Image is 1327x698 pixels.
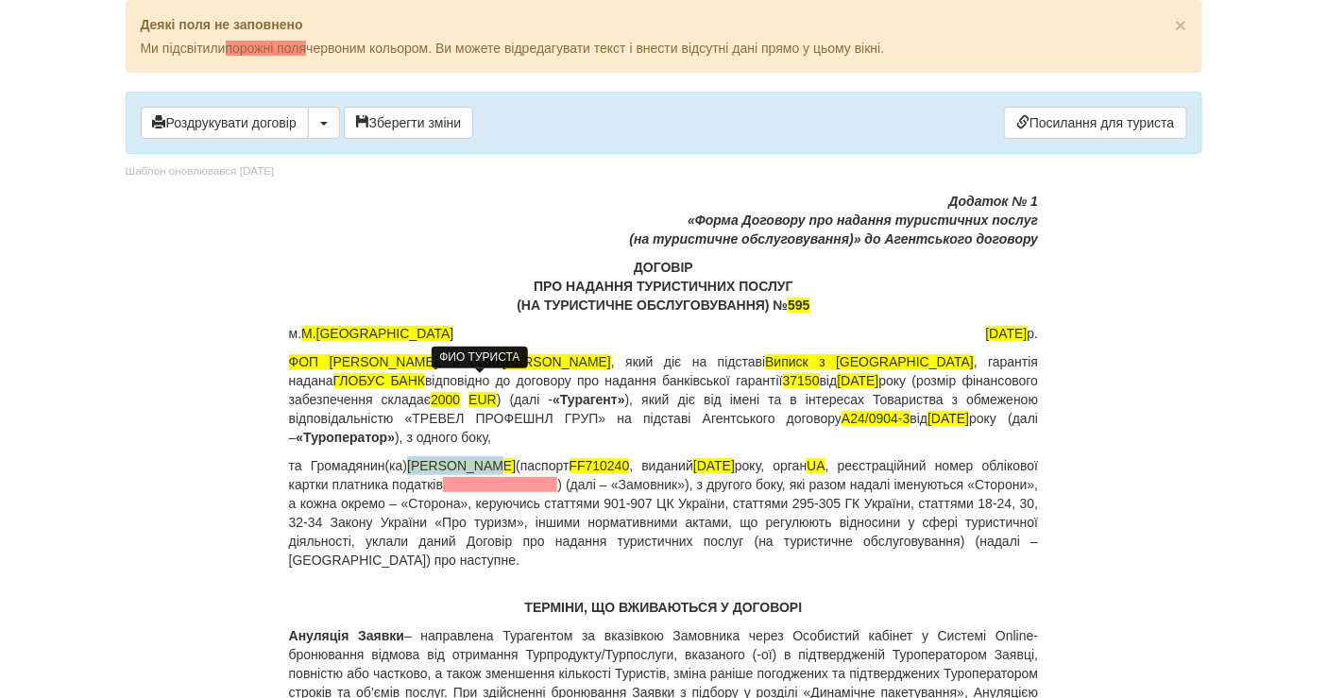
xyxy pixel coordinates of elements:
[289,598,1039,617] p: ТЕРМІНИ, ЩО ВЖИВАЮТЬСЯ У ДОГОВОРІ
[344,107,474,139] button: Зберегти зміни
[289,324,454,343] span: м.
[468,392,497,407] span: EUR
[289,258,1039,315] p: ДОГОВІР ПРО НАДАННЯ ТУРИСТИЧНИХ ПОСЛУГ (НА ТУРИСТИЧНЕ ОБСЛУГОВУВАННЯ) №
[788,298,809,313] span: 595
[289,628,404,643] b: Ануляція Заявки
[126,163,275,179] div: Шаблон оновлювався [DATE]
[431,392,460,407] span: 2000
[553,392,624,407] b: «Турагент»
[141,107,309,139] button: Роздрукувати договір
[407,458,516,473] span: [PERSON_NAME]
[693,458,735,473] span: [DATE]
[765,354,974,369] span: Виписк з [GEOGRAPHIC_DATA]
[296,430,395,445] b: «Туроператор»
[432,347,527,368] div: ФИО ТУРИСТА
[986,326,1028,341] span: [DATE]
[301,326,453,341] span: М.[GEOGRAPHIC_DATA]
[289,456,1039,570] p: та Громадянин(ка) (паспорт , виданий року, орган , реєстраційний номер облікової картки платника ...
[842,411,910,426] span: А24/0904-3
[570,458,630,473] span: FF710240
[141,39,1187,58] p: Ми підсвітили червоним кольором. Ви можете відредагувати текст і внести відсутні дані прямо у цьо...
[289,352,1039,447] p: , в особі , який діє на підставі , гарантія надана відповідно до договору про надання банківської...
[630,194,1039,247] i: Додаток № 1 «Форма Договору про надання туристичних послуг (на туристичне обслуговування)» до Аге...
[783,373,820,388] span: 37150
[141,15,1187,34] p: Деякі поля не заповнено
[1175,14,1186,36] span: ×
[837,373,878,388] span: [DATE]
[333,373,425,388] span: ГЛОБУС БАНК
[1004,107,1186,139] a: Посилання для туриста
[226,41,307,56] span: порожні поля
[927,411,969,426] span: [DATE]
[502,354,611,369] span: [PERSON_NAME]
[986,324,1039,343] span: р.
[1175,15,1186,35] button: Close
[289,354,438,369] span: ФОП [PERSON_NAME]
[807,458,825,473] span: UA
